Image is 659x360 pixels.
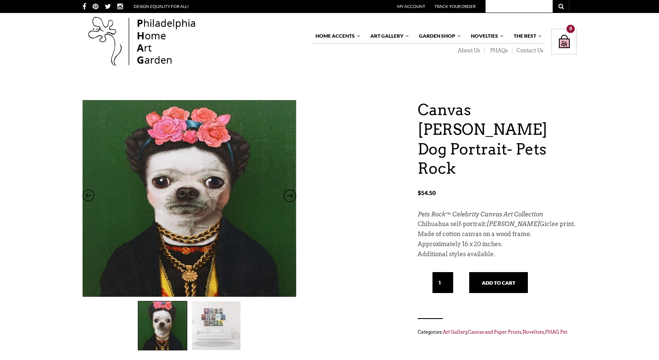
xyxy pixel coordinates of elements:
p: Made of cotton canvas on a wood frame. [418,229,577,239]
a: Canvas and Paper Prints [468,329,521,335]
a: The Rest [509,29,543,43]
a: Art Gallery [443,329,467,335]
bdi: 54.50 [418,189,436,196]
img: frida kahlo dog potrait [138,301,187,350]
a: Garden Shop [415,29,462,43]
a: My Account [397,4,425,9]
input: Qty [432,272,453,293]
h1: Canvas [PERSON_NAME] Dog Portrait- Pets Rock [418,100,577,178]
a: Novelties [522,329,544,335]
em: Pets Rock™ Celebrity Canvas Art Collection [418,211,543,218]
a: Track Your Order [434,4,476,9]
a: PHAG Pet [545,329,567,335]
button: Add to cart [469,272,528,293]
a: PHAQs [485,47,512,54]
div: 0 [566,25,575,33]
a: Home Accents [311,29,361,43]
p: Chihuahua self-portrait: Giclee print. [418,219,577,229]
a: About Us [452,47,485,54]
a: Contact Us [512,47,543,54]
p: Approximately 16 x 20 inches. [418,239,577,249]
a: frida kahlo dog potrait [83,100,296,297]
span: Categories: , , , . [418,327,577,337]
p: Additional styles available. [418,249,577,260]
span: $ [418,189,421,196]
em: [PERSON_NAME] [487,221,540,227]
a: Art Gallery [366,29,410,43]
a: Novelties [467,29,504,43]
